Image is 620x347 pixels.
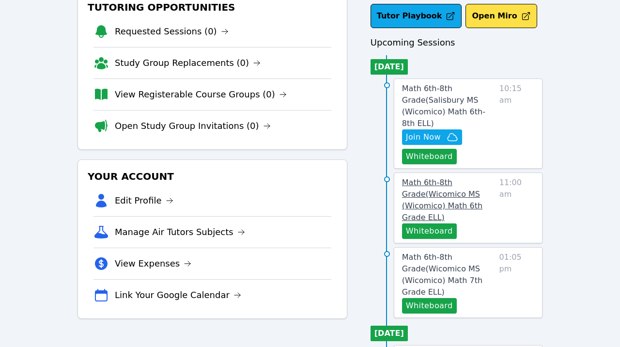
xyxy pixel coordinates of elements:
[371,36,542,49] h3: Upcoming Sessions
[402,177,496,223] a: Math 6th-8th Grade(Wicomico MS (Wicomico) Math 6th Grade ELL)
[371,59,408,75] li: [DATE]
[499,177,534,239] span: 11:00 am
[115,56,261,70] a: Study Group Replacements (0)
[115,257,191,270] a: View Expenses
[86,168,339,185] h3: Your Account
[115,25,229,38] a: Requested Sessions (0)
[115,88,287,101] a: View Registerable Course Groups (0)
[402,252,496,298] a: Math 6th-8th Grade(Wicomico MS (Wicomico) Math 7th Grade ELL)
[402,223,457,239] button: Whiteboard
[465,4,537,28] button: Open Miro
[115,194,173,207] a: Edit Profile
[402,129,462,145] button: Join Now
[402,149,457,164] button: Whiteboard
[499,252,534,314] span: 01:05 pm
[406,131,441,143] span: Join Now
[115,225,245,239] a: Manage Air Tutors Subjects
[402,84,485,128] span: Math 6th-8th Grade ( Salisbury MS (Wicomico) Math 6th-8th ELL )
[402,298,457,314] button: Whiteboard
[115,119,271,133] a: Open Study Group Invitations (0)
[402,252,482,297] span: Math 6th-8th Grade ( Wicomico MS (Wicomico) Math 7th Grade ELL )
[499,83,534,164] span: 10:15 am
[371,4,462,28] a: Tutor Playbook
[371,326,408,341] li: [DATE]
[402,178,482,222] span: Math 6th-8th Grade ( Wicomico MS (Wicomico) Math 6th Grade ELL )
[402,83,496,129] a: Math 6th-8th Grade(Salisbury MS (Wicomico) Math 6th-8th ELL)
[115,288,241,302] a: Link Your Google Calendar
